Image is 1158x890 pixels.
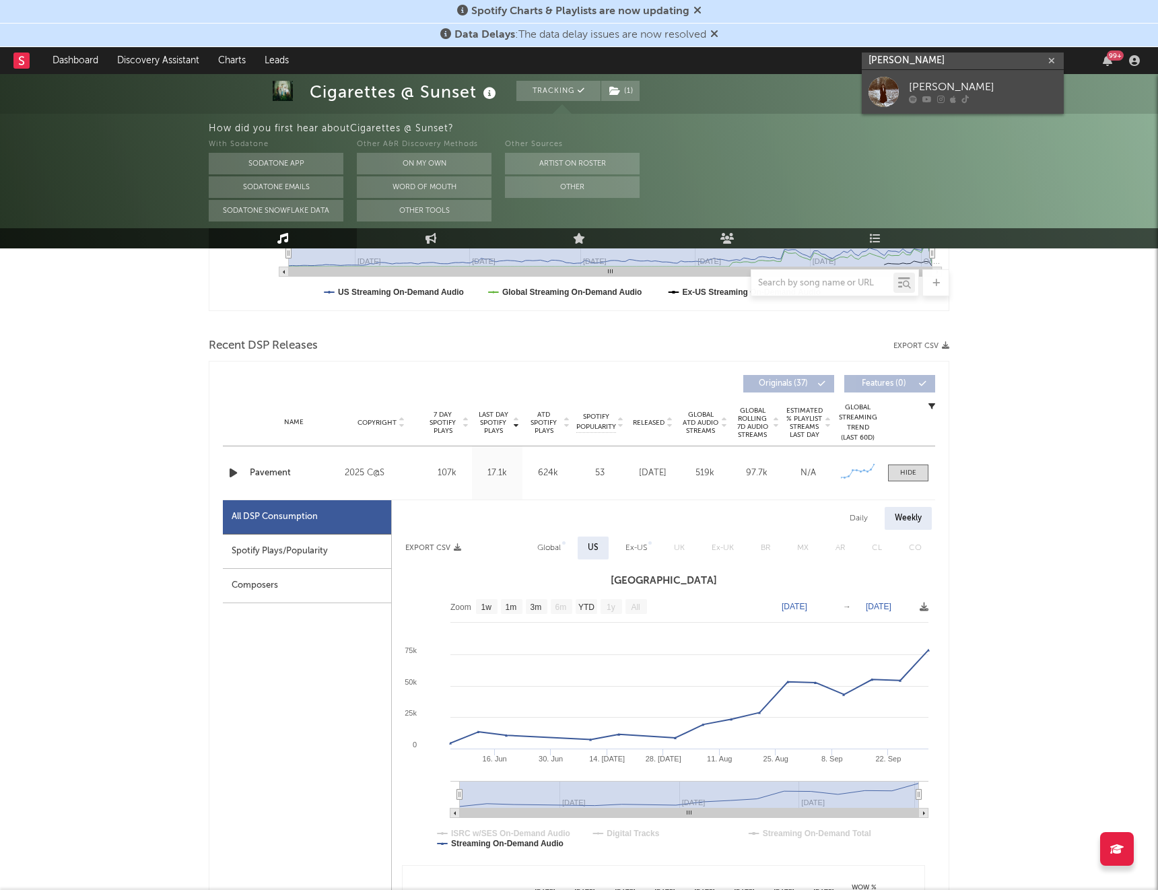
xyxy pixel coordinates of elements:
[43,47,108,74] a: Dashboard
[475,411,511,435] span: Last Day Spotify Plays
[357,153,491,174] button: On My Own
[646,755,681,763] text: 28. [DATE]
[405,709,417,717] text: 25k
[630,467,675,480] div: [DATE]
[1103,55,1112,66] button: 99+
[576,412,616,432] span: Spotify Popularity
[209,338,318,354] span: Recent DSP Releases
[763,755,788,763] text: 25. Aug
[710,30,718,40] span: Dismiss
[844,375,935,392] button: Features(0)
[209,47,255,74] a: Charts
[862,53,1064,69] input: Search for artists
[555,603,567,612] text: 6m
[209,176,343,198] button: Sodatone Emails
[909,79,1057,96] div: [PERSON_NAME]
[516,81,601,101] button: Tracking
[209,200,343,221] button: Sodatone Snowflake Data
[838,403,878,443] div: Global Streaming Trend (Last 60D)
[392,573,935,589] h3: [GEOGRAPHIC_DATA]
[821,755,843,763] text: 8. Sep
[734,407,771,439] span: Global Rolling 7D Audio Streams
[425,411,461,435] span: 7 Day Spotify Plays
[454,30,515,40] span: Data Delays
[357,137,491,153] div: Other A&R Discovery Methods
[310,81,500,103] div: Cigarettes @ Sunset
[576,467,623,480] div: 53
[924,257,941,265] text: Oc…
[209,153,343,174] button: Sodatone App
[601,81,640,101] span: ( 1 )
[1107,50,1124,61] div: 99 +
[505,153,640,174] button: Artist on Roster
[843,602,851,611] text: →
[450,603,471,612] text: Zoom
[588,540,599,556] div: US
[875,755,901,763] text: 22. Sep
[345,465,418,481] div: 2025 C@S
[405,646,417,654] text: 75k
[531,603,542,612] text: 3m
[505,176,640,198] button: Other
[451,839,564,848] text: Streaming On-Demand Audio
[752,380,814,388] span: Originals ( 37 )
[471,6,689,17] span: Spotify Charts & Playlists are now updating
[475,467,519,480] div: 17.1k
[893,342,949,350] button: Export CSV
[505,137,640,153] div: Other Sources
[840,507,878,530] div: Daily
[481,603,492,612] text: 1w
[108,47,209,74] a: Discovery Assistant
[209,121,1158,137] div: How did you first hear about Cigarettes @ Sunset ?
[751,278,893,289] input: Search by song name or URL
[782,602,807,611] text: [DATE]
[209,137,343,153] div: With Sodatone
[743,375,834,392] button: Originals(37)
[357,176,491,198] button: Word Of Mouth
[405,678,417,686] text: 50k
[250,417,338,427] div: Name
[682,467,727,480] div: 519k
[483,755,507,763] text: 16. Jun
[250,467,338,480] a: Pavement
[734,467,779,480] div: 97.7k
[255,47,298,74] a: Leads
[223,535,391,569] div: Spotify Plays/Popularity
[357,419,397,427] span: Copyright
[633,419,665,427] span: Released
[405,544,461,552] button: Export CSV
[693,6,702,17] span: Dismiss
[526,411,561,435] span: ATD Spotify Plays
[625,540,647,556] div: Ex-US
[526,467,570,480] div: 624k
[862,70,1064,114] a: [PERSON_NAME]
[506,603,517,612] text: 1m
[454,30,706,40] span: : The data delay issues are now resolved
[707,755,732,763] text: 11. Aug
[607,603,615,612] text: 1y
[631,603,640,612] text: All
[223,569,391,603] div: Composers
[537,540,561,556] div: Global
[413,741,417,749] text: 0
[425,467,469,480] div: 107k
[232,509,318,525] div: All DSP Consumption
[451,829,570,838] text: ISRC w/SES On-Demand Audio
[589,755,625,763] text: 14. [DATE]
[357,200,491,221] button: Other Tools
[763,829,871,838] text: Streaming On-Demand Total
[578,603,594,612] text: YTD
[539,755,563,763] text: 30. Jun
[866,602,891,611] text: [DATE]
[223,500,391,535] div: All DSP Consumption
[786,467,831,480] div: N/A
[885,507,932,530] div: Weekly
[607,829,659,838] text: Digital Tracks
[601,81,640,101] button: (1)
[786,407,823,439] span: Estimated % Playlist Streams Last Day
[853,380,915,388] span: Features ( 0 )
[682,411,719,435] span: Global ATD Audio Streams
